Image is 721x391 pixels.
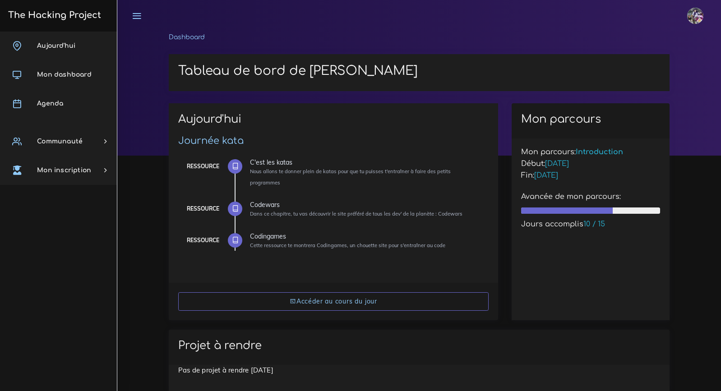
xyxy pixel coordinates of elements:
img: eg54bupqcshyolnhdacp.jpg [687,8,703,24]
h5: Avancée de mon parcours: [521,193,660,201]
h3: The Hacking Project [5,10,101,20]
h2: Mon parcours [521,113,660,126]
a: Dashboard [169,34,205,41]
h2: Aujourd'hui [178,113,489,132]
h5: Début: [521,160,660,168]
span: Agenda [37,100,63,107]
span: 10 / 15 [583,220,605,228]
span: [DATE] [545,160,569,168]
h1: Tableau de bord de [PERSON_NAME] [178,64,660,79]
h2: Projet à rendre [178,339,660,352]
div: Ressource [187,161,219,171]
div: Ressource [187,204,219,214]
span: Introduction [576,148,623,156]
span: [DATE] [534,171,558,179]
span: Aujourd'hui [37,42,75,49]
h5: Mon parcours: [521,148,660,156]
div: C'est les katas [250,159,482,166]
span: Mon inscription [37,167,91,174]
a: Accéder au cours du jour [178,292,489,311]
p: Pas de projet à rendre [DATE] [178,365,660,376]
div: Codewars [250,202,482,208]
div: Ressource [187,235,219,245]
small: Dans ce chapitre, tu vas découvrir le site préféré de tous les dev' de la planète : Codewars [250,211,462,217]
h5: Jours accomplis [521,220,660,229]
a: Journée kata [178,135,244,146]
span: Communauté [37,138,83,145]
span: Mon dashboard [37,71,92,78]
div: Codingames [250,233,482,239]
small: Nous allons te donner plein de katas pour que tu puisses t'entraîner à faire des petits programmes [250,168,451,186]
h5: Fin: [521,171,660,180]
small: Cette ressource te montrera Codingames, un chouette site pour s'entraîner au code [250,242,445,248]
